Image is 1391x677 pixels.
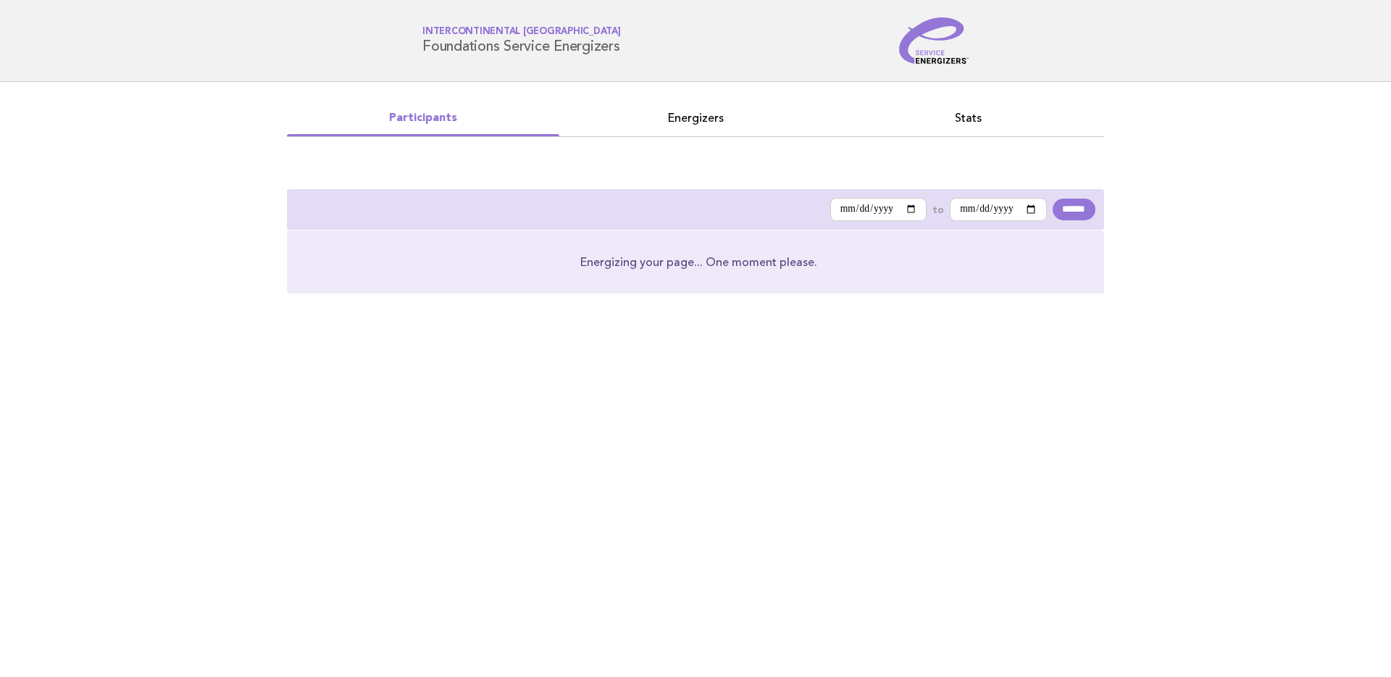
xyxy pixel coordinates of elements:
[287,108,559,128] a: Participants
[422,28,621,54] h1: Foundations Service Energizers
[832,108,1104,128] a: Stats
[899,17,969,64] img: Service Energizers
[559,108,832,128] a: Energizers
[422,28,621,37] span: InterContinental [GEOGRAPHIC_DATA]
[932,203,944,216] label: to
[580,254,817,270] p: Energizing your page... One moment please.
